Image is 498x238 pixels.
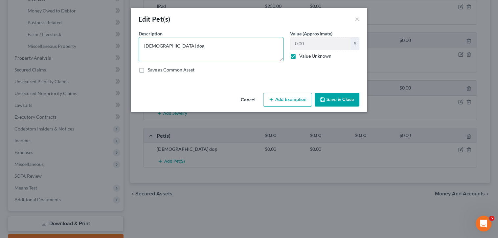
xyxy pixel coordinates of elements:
button: Cancel [236,93,260,107]
div: Edit Pet(s) [139,14,170,24]
input: 0.00 [290,37,351,50]
span: Description [139,31,163,36]
button: Add Exemption [263,93,312,107]
span: 5 [489,216,494,221]
label: Save as Common Asset [148,67,194,73]
label: Value (Approximate) [290,30,332,37]
div: $ [351,37,359,50]
label: Value Unknown [299,53,331,59]
button: Save & Close [315,93,359,107]
iframe: Intercom live chat [476,216,491,231]
button: × [355,15,359,23]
